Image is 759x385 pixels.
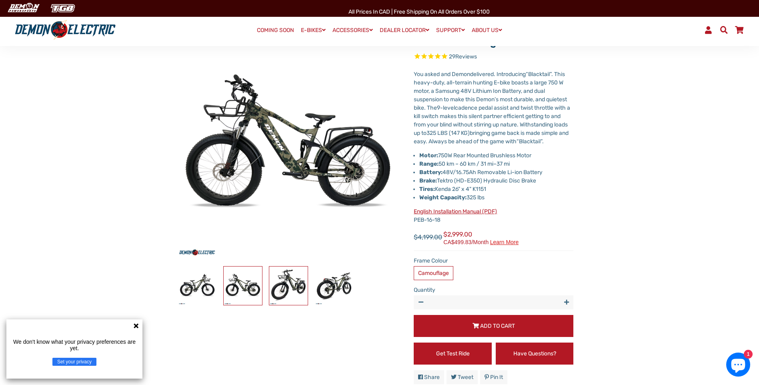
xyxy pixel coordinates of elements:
[490,374,503,381] span: Pin it
[254,25,297,36] a: COMING SOON
[269,267,308,305] img: Blacktail Hunting eBike - Demon Electric
[414,208,497,223] span: PEB-16-18
[419,185,573,193] li: Kenda 26" x 4" K1151
[419,160,573,168] li: 50 km – 60 km / 31 mi 37 mi
[414,315,573,337] button: Add to Cart
[519,138,541,145] span: Blacktail
[12,20,118,40] img: Demon Electric logo
[377,24,432,36] a: DEALER LOCATOR
[528,71,550,78] span: Blacktail
[469,24,505,36] a: ABOUT US
[4,2,42,15] img: Demon Electric
[52,358,96,366] button: Set your privacy
[298,24,328,36] a: E-BIKES
[414,286,573,294] label: Quantity
[419,151,573,160] li: 750W Rear Mounted Brushless Motor
[46,2,79,15] img: TGB Canada
[414,71,470,78] span: You asked and Demon
[315,267,353,305] img: Blacktail Hunting eBike - Demon Electric
[414,233,442,242] span: $4,199.00
[414,295,428,309] button: Reduce item quantity by one
[419,177,437,184] strong: Brake:
[419,193,573,202] li: 325 lbs
[433,24,468,36] a: SUPPORT
[495,96,496,103] span: ’
[414,71,565,103] span: . This heavy-duty, all-terrain hunting E-bike boasts a large 750 W motor, a Samsung 48V Lithium I...
[414,266,453,280] label: Camouflage
[419,152,438,159] strong: Motor:
[224,267,262,305] img: Blacktail Hunting eBike - Demon Electric
[348,8,490,15] span: All Prices in CAD | Free shipping on all orders over $100
[414,104,570,145] span: cadence pedal assist and twist throttle with a kill switch makes this silent partner efficient ge...
[419,194,467,201] strong: Weight Capacity:
[517,138,519,145] span: “
[437,104,455,111] span: 9-level
[550,71,551,78] span: ”
[414,257,573,265] label: Frame Colour
[414,295,573,309] input: quantity
[493,160,497,167] span: –
[526,71,528,78] span: “
[480,323,515,329] span: Add to Cart
[455,53,477,60] span: Reviews
[419,168,573,176] li: 48V/16.75Ah Removable Li-ion Battery
[414,52,573,62] span: Rated 4.7 out of 5 stars 29 reviews
[458,374,473,381] span: Tweet
[424,374,440,381] span: Share
[414,208,497,215] a: English Installation Manual (PDF)
[449,53,477,60] span: 29 reviews
[178,267,216,305] img: Blacktail Hunting eBike - Demon Electric
[330,24,376,36] a: ACCESSORIES
[470,71,526,78] span: delivered. Introducing
[414,96,567,111] span: s most durable, and quietest bike. The
[414,343,492,365] a: Get Test Ride
[559,295,573,309] button: Increase item quantity by one
[10,339,139,351] p: We don't know what your privacy preferences are yet.
[541,138,544,145] span: ”.
[724,353,753,379] inbox-online-store-chat: Shopify online store chat
[419,176,573,185] li: Tektro (HD-E350) Hydraulic Disc Brake
[419,186,435,192] strong: Tires:
[427,130,470,136] span: 325 LBS (147 KG)
[443,230,519,245] span: $2,999.00
[496,343,574,365] a: Have Questions?
[419,160,439,167] strong: Range:
[419,169,443,176] strong: Battery:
